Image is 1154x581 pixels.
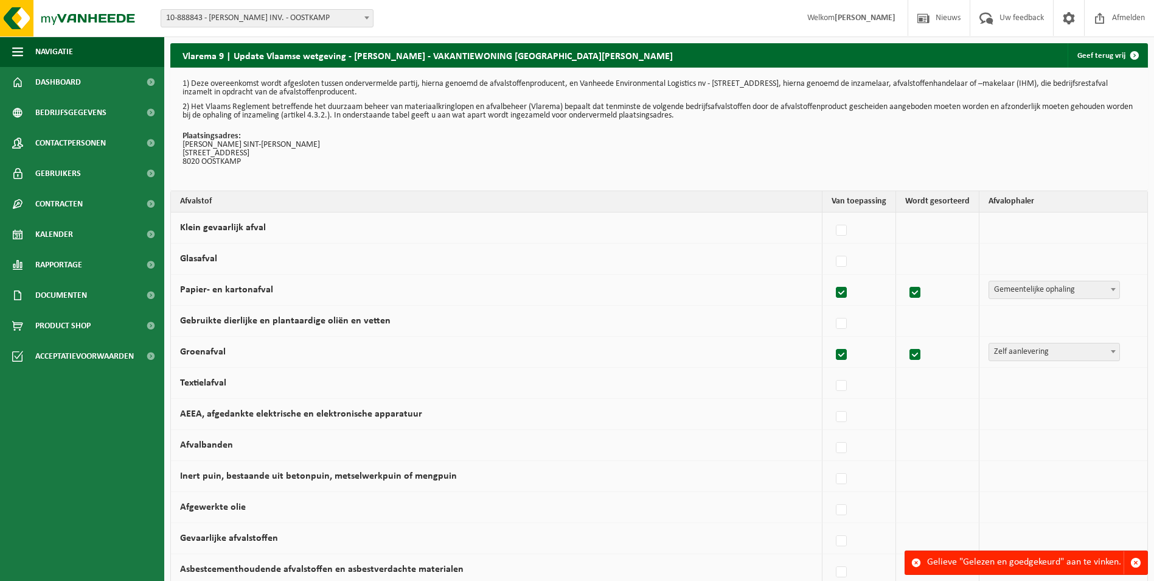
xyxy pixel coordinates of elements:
[989,343,1119,361] span: Zelf aanlevering
[161,10,373,27] span: 10-888843 - BRUTUS INV. - OOSTKAMP
[927,551,1124,574] div: Gelieve "Gelezen en goedgekeurd" aan te vinken.
[161,9,374,27] span: 10-888843 - BRUTUS INV. - OOSTKAMP
[180,316,391,326] label: Gebruikte dierlijke en plantaardige oliën en vetten
[35,250,82,280] span: Rapportage
[989,343,1120,361] span: Zelf aanlevering
[896,191,979,213] th: Wordt gesorteerd
[180,285,273,295] label: Papier- en kartonafval
[180,565,464,574] label: Asbestcementhoudende afvalstoffen en asbestverdachte materialen
[35,311,91,341] span: Product Shop
[182,132,241,141] strong: Plaatsingsadres:
[182,80,1136,97] p: 1) Deze overeenkomst wordt afgesloten tussen ondervermelde partij, hierna genoemd de afvalstoffen...
[180,502,246,512] label: Afgewerkte olie
[180,409,422,419] label: AEEA, afgedankte elektrische en elektronische apparatuur
[180,223,266,233] label: Klein gevaarlijk afval
[835,13,895,23] strong: [PERSON_NAME]
[35,158,81,189] span: Gebruikers
[35,67,81,97] span: Dashboard
[182,103,1136,120] p: 2) Het Vlaams Reglement betreffende het duurzaam beheer van materiaalkringlopen en afvalbeheer (V...
[180,533,278,543] label: Gevaarlijke afvalstoffen
[989,281,1120,299] span: Gemeentelijke ophaling
[35,341,134,371] span: Acceptatievoorwaarden
[180,347,226,357] label: Groenafval
[1068,43,1147,68] a: Geef terug vrij
[180,471,457,481] label: Inert puin, bestaande uit betonpuin, metselwerkpuin of mengpuin
[35,189,83,219] span: Contracten
[35,219,73,250] span: Kalender
[989,281,1119,298] span: Gemeentelijke ophaling
[170,43,685,67] h2: Vlarema 9 | Update Vlaamse wetgeving - [PERSON_NAME] - VAKANTIEWONING [GEOGRAPHIC_DATA][PERSON_NAME]
[979,191,1147,213] th: Afvalophaler
[180,440,233,450] label: Afvalbanden
[35,128,106,158] span: Contactpersonen
[35,97,106,128] span: Bedrijfsgegevens
[35,37,73,67] span: Navigatie
[171,191,822,213] th: Afvalstof
[180,378,226,388] label: Textielafval
[35,280,87,311] span: Documenten
[822,191,896,213] th: Van toepassing
[182,132,1136,166] p: [PERSON_NAME] SINT-[PERSON_NAME] [STREET_ADDRESS] 8020 OOSTKAMP
[180,254,217,264] label: Glasafval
